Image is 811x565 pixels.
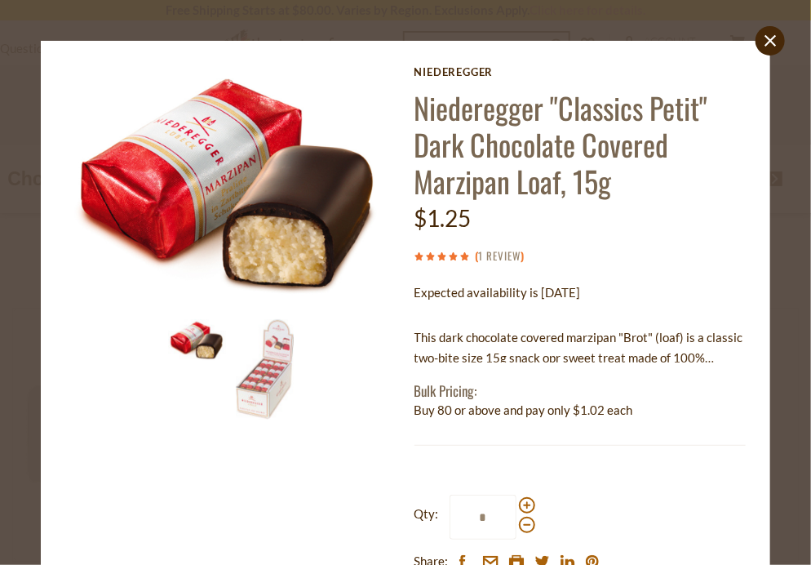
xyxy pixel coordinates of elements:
[414,382,747,399] h1: Bulk Pricing:
[475,247,524,264] span: ( )
[414,204,472,232] span: $1.25
[414,86,708,202] a: Niederegger "Classics Petit" Dark Chocolate Covered Marzipan Loaf, 15g
[414,504,439,524] strong: Qty:
[478,247,521,265] a: 1 Review
[236,319,294,420] img: Niederegger Marzipan Loaves in Bulk
[450,495,516,540] input: Qty:
[65,65,392,301] img: Niederegger "Classics Petit" Dark Chocolate Covered Marzipan Loaf, 15g
[414,327,747,368] p: This dark chocolate covered marzipan "Brot" (loaf) is a classic two-bite size 15g snack opr sweet...
[414,400,747,420] li: Buy 80 or above and pay only $1.02 each
[414,282,747,303] p: Expected availability is [DATE]
[414,65,747,78] a: Niederegger
[168,319,226,361] img: Niederegger "Classics Petit" Dark Chocolate Covered Marzipan Loaf, 15g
